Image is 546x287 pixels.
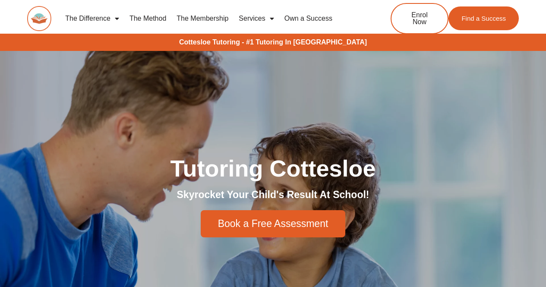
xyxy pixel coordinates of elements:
[171,9,234,28] a: The Membership
[404,12,435,25] span: Enrol Now
[448,6,519,30] a: Find a Success
[201,210,346,237] a: Book a Free Assessment
[503,246,546,287] iframe: Chat Widget
[391,3,448,34] a: Enrol Now
[279,9,338,28] a: Own a Success
[461,15,506,22] span: Find a Success
[32,189,515,202] h2: Skyrocket Your Child's Result At School!
[218,219,328,229] span: Book a Free Assessment
[234,9,279,28] a: Services
[124,9,171,28] a: The Method
[32,157,515,180] h1: Tutoring Cottesloe
[60,9,362,28] nav: Menu
[60,9,124,28] a: The Difference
